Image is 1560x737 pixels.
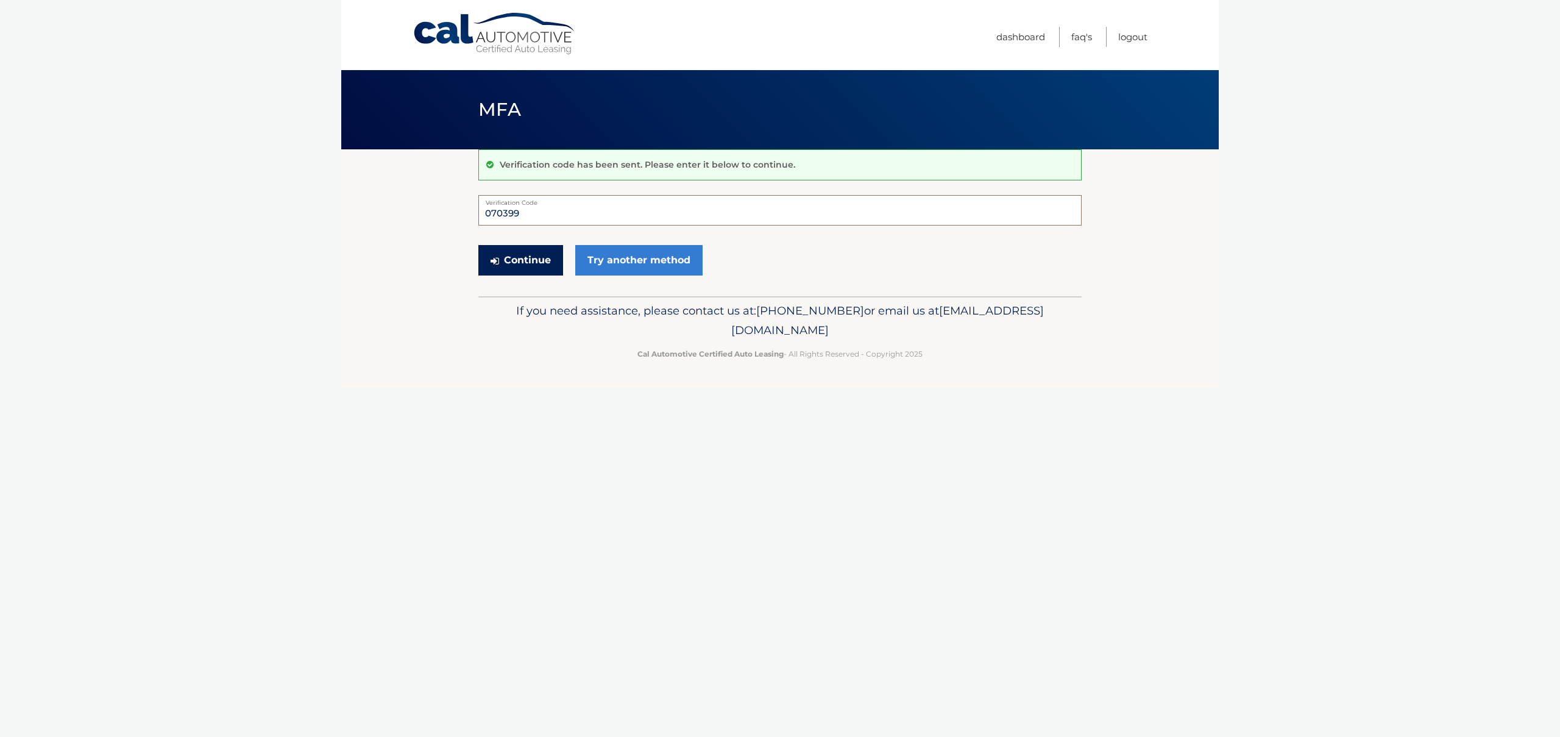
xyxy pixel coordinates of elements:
a: FAQ's [1071,27,1092,47]
p: If you need assistance, please contact us at: or email us at [486,301,1074,340]
a: Logout [1118,27,1147,47]
span: MFA [478,98,521,121]
a: Cal Automotive [413,12,577,55]
p: Verification code has been sent. Please enter it below to continue. [500,159,795,170]
span: [EMAIL_ADDRESS][DOMAIN_NAME] [731,304,1044,337]
a: Try another method [575,245,703,276]
span: [PHONE_NUMBER] [756,304,864,318]
strong: Cal Automotive Certified Auto Leasing [637,349,784,358]
input: Verification Code [478,195,1082,226]
label: Verification Code [478,195,1082,205]
button: Continue [478,245,563,276]
p: - All Rights Reserved - Copyright 2025 [486,347,1074,360]
a: Dashboard [996,27,1045,47]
